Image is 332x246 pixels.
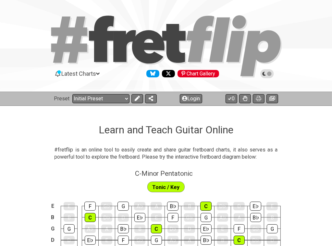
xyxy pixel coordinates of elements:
a: Follow #fretflip at X [159,70,175,77]
div: C [151,224,162,233]
div: G♭ [101,202,112,210]
div: F [167,213,178,222]
div: F [118,236,129,245]
div: A [184,236,195,244]
div: F [234,224,245,233]
div: G [117,202,129,211]
div: E [101,236,112,244]
div: B [134,225,145,233]
div: E♭ [250,202,261,211]
div: D [64,236,75,244]
div: Chart Gallery [178,70,219,77]
div: E♭ [201,224,212,233]
div: C [234,236,245,245]
div: G♭ [134,236,145,244]
td: D [49,234,56,246]
div: A♭ [134,202,145,210]
div: C [200,202,212,211]
div: G [151,236,162,245]
div: A♭ [217,213,228,222]
button: Share Preset [145,94,157,103]
div: B [64,213,75,222]
div: A [234,213,245,222]
div: B [184,202,195,210]
span: Toggle light / dark theme [264,71,271,77]
button: Print [253,94,264,103]
div: E [266,202,278,210]
div: B♭ [201,236,212,245]
div: D♭ [167,225,178,233]
div: D [118,213,129,222]
div: D♭ [101,213,112,222]
span: C - Minor Pentatonic [135,170,193,177]
div: A♭ [167,236,178,244]
div: A♭ [85,225,96,233]
div: E♭ [85,236,96,245]
div: B [267,213,278,222]
div: G [201,213,212,222]
div: G♭ [184,213,195,222]
div: D [267,236,278,244]
div: G [64,224,75,233]
button: 0 [226,94,237,103]
td: E [49,200,56,212]
span: First enable full edit mode to edit [153,183,180,192]
div: B♭ [118,224,129,233]
div: A [151,202,162,210]
div: D♭ [217,202,228,210]
div: C [85,213,96,222]
div: E [64,202,75,210]
td: B [49,212,56,223]
span: Preset [54,95,70,102]
div: E [151,213,162,222]
button: Create image [266,94,278,103]
div: D [233,202,245,210]
div: E [217,225,228,233]
a: #fretflip at Pinterest [175,70,219,77]
div: G [267,224,278,233]
div: E♭ [134,213,145,222]
button: Toggle Dexterity for all fretkits [239,94,251,103]
td: G [49,223,56,234]
div: G♭ [250,225,261,233]
p: #fretflip is an online tool to easily create and share guitar fretboard charts, it also serves as... [55,146,278,161]
div: F [84,202,96,211]
div: D♭ [250,236,261,244]
div: B♭ [167,202,178,211]
div: A [101,225,112,233]
select: Preset [72,94,129,103]
div: B♭ [250,213,261,222]
a: Follow #fretflip at Bluesky [144,70,159,77]
button: Edit Preset [131,94,143,103]
div: D [184,225,195,233]
button: Login [180,94,202,103]
span: Latest Charts [61,70,96,77]
h1: Learn and Teach Guitar Online [99,124,233,136]
div: B [217,236,228,244]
